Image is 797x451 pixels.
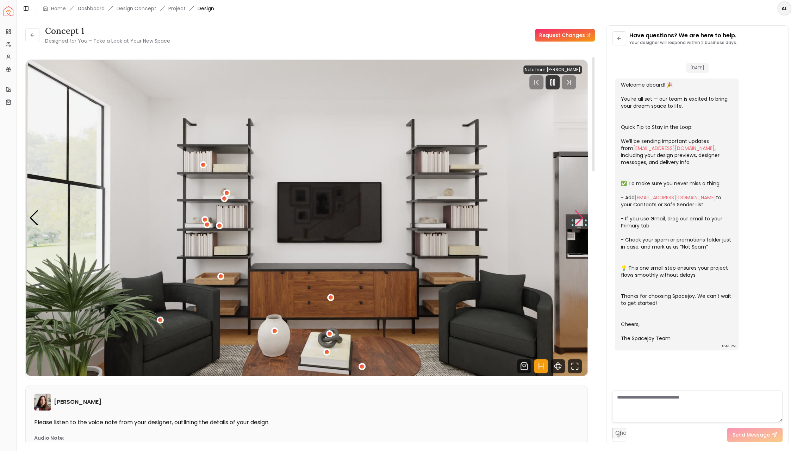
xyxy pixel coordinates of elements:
[51,5,66,12] a: Home
[29,210,39,226] div: Previous slide
[548,78,557,87] svg: Pause
[722,343,736,350] div: 6:43 PM
[54,398,101,406] h6: [PERSON_NAME]
[4,6,13,16] img: Spacejoy Logo
[43,5,214,12] nav: breadcrumb
[34,419,579,426] p: Please listen to the voice note from your designer, outlining the details of your design.
[26,60,588,376] img: Design Render 2
[634,194,716,201] a: [EMAIL_ADDRESS][DOMAIN_NAME]
[26,60,588,376] div: 2 / 4
[45,37,170,44] small: Designed for You – Take a Look at Your New Space
[568,359,582,373] svg: Fullscreen
[168,5,186,12] a: Project
[523,65,582,74] div: Note from [PERSON_NAME]
[34,394,51,411] img: Maria Castillero
[633,145,714,152] a: [EMAIL_ADDRESS][DOMAIN_NAME]
[534,359,548,373] svg: Hotspots Toggle
[26,60,587,376] div: Carousel
[551,359,565,373] svg: 360 View
[686,63,709,73] span: [DATE]
[4,6,13,16] a: Spacejoy
[78,5,105,12] a: Dashboard
[621,81,731,342] div: Welcome aboard! 🎉 You’re all set — our team is excited to bring your dream space to life. Quick T...
[629,40,737,45] p: Your designer will respond within 2 business days.
[535,29,595,42] a: Request Changes
[45,25,170,37] h3: concept 1
[574,210,584,226] div: Next slide
[34,434,64,441] p: Audio Note:
[117,5,156,12] li: Design Concept
[198,5,214,12] span: Design
[517,359,531,373] svg: Shop Products from this design
[778,2,791,15] span: AL
[777,1,791,15] button: AL
[629,31,737,40] p: Have questions? We are here to help.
